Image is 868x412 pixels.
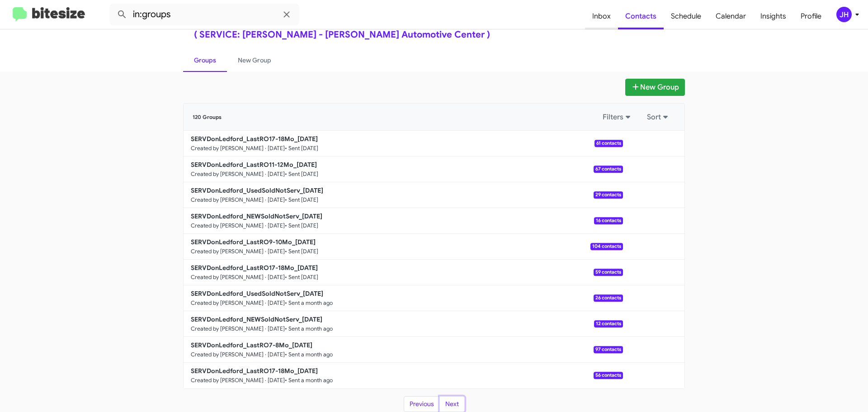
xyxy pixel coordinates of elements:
span: 26 contacts [594,294,623,302]
small: Created by [PERSON_NAME] · [DATE] [191,248,285,255]
small: Created by [PERSON_NAME] · [DATE] [191,145,285,152]
a: Profile [793,3,829,29]
span: 56 contacts [594,372,623,379]
small: • Sent [DATE] [285,145,318,152]
a: New Group [227,48,282,72]
span: 120 Groups [193,114,222,120]
a: Inbox [585,3,618,29]
small: • Sent a month ago [285,377,333,384]
button: JH [829,7,858,22]
span: 29 contacts [594,191,623,199]
span: 12 contacts [594,320,623,327]
a: SERVDonLedford_NEWSoldNotServ_[DATE]Created by [PERSON_NAME] · [DATE]• Sent [DATE]16 contacts [184,208,623,234]
b: SERVDonLedford_UsedSoldNotServ_[DATE] [191,186,323,194]
a: Calendar [708,3,753,29]
small: Created by [PERSON_NAME] · [DATE] [191,222,285,229]
small: Created by [PERSON_NAME] · [DATE] [191,325,285,332]
small: Created by [PERSON_NAME] · [DATE] [191,299,285,307]
div: JH [836,7,852,22]
small: Created by [PERSON_NAME] · [DATE] [191,196,285,204]
small: • Sent [DATE] [285,196,318,204]
span: 97 contacts [594,346,623,353]
button: Filters [597,109,638,125]
small: • Sent [DATE] [285,248,318,255]
b: SERVDonLedford_LastRO9-10Mo_[DATE] [191,238,316,246]
a: Contacts [618,3,664,29]
div: ( SERVICE: [PERSON_NAME] - [PERSON_NAME] Automotive Center ) [194,30,674,39]
button: New Group [625,79,685,96]
a: SERVDonLedford_LastRO17-18Mo_[DATE]Created by [PERSON_NAME] · [DATE]• Sent a month ago56 contacts [184,363,623,388]
b: SERVDonLedford_NEWSoldNotServ_[DATE] [191,212,322,220]
small: • Sent a month ago [285,325,333,332]
span: 104 contacts [590,243,623,250]
b: SERVDonLedford_UsedSoldNotServ_[DATE] [191,289,323,298]
b: SERVDonLedford_NEWSoldNotServ_[DATE] [191,315,322,323]
a: SERVDonLedford_LastRO17-18Mo_[DATE]Created by [PERSON_NAME] · [DATE]• Sent [DATE]61 contacts [184,131,623,156]
span: 59 contacts [594,269,623,276]
small: • Sent [DATE] [285,170,318,178]
b: SERVDonLedford_LastRO17-18Mo_[DATE] [191,367,318,375]
a: SERVDonLedford_LastRO9-10Mo_[DATE]Created by [PERSON_NAME] · [DATE]• Sent [DATE]104 contacts [184,234,623,260]
span: 16 contacts [594,217,623,224]
a: SERVDonLedford_LastRO7-8Mo_[DATE]Created by [PERSON_NAME] · [DATE]• Sent a month ago97 contacts [184,337,623,363]
b: SERVDonLedford_LastRO11-12Mo_[DATE] [191,161,317,169]
small: Created by [PERSON_NAME] · [DATE] [191,351,285,358]
b: SERVDonLedford_LastRO17-18Mo_[DATE] [191,135,318,143]
a: SERVDonLedford_UsedSoldNotServ_[DATE]Created by [PERSON_NAME] · [DATE]• Sent a month ago26 contacts [184,285,623,311]
a: SERVDonLedford_NEWSoldNotServ_[DATE]Created by [PERSON_NAME] · [DATE]• Sent a month ago12 contacts [184,311,623,337]
small: Created by [PERSON_NAME] · [DATE] [191,377,285,384]
small: Created by [PERSON_NAME] · [DATE] [191,274,285,281]
small: • Sent [DATE] [285,222,318,229]
a: SERVDonLedford_LastRO17-18Mo_[DATE]Created by [PERSON_NAME] · [DATE]• Sent [DATE]59 contacts [184,260,623,285]
a: Groups [183,48,227,72]
input: Search [109,4,299,25]
small: • Sent a month ago [285,299,333,307]
span: 61 contacts [594,140,623,147]
a: Insights [753,3,793,29]
a: SERVDonLedford_UsedSoldNotServ_[DATE]Created by [PERSON_NAME] · [DATE]• Sent [DATE]29 contacts [184,182,623,208]
b: SERVDonLedford_LastRO17-18Mo_[DATE] [191,264,318,272]
button: Sort [642,109,675,125]
small: Created by [PERSON_NAME] · [DATE] [191,170,285,178]
span: 67 contacts [594,166,623,173]
a: SERVDonLedford_LastRO11-12Mo_[DATE]Created by [PERSON_NAME] · [DATE]• Sent [DATE]67 contacts [184,156,623,182]
a: Schedule [664,3,708,29]
b: SERVDonLedford_LastRO7-8Mo_[DATE] [191,341,312,349]
small: • Sent [DATE] [285,274,318,281]
small: • Sent a month ago [285,351,333,358]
